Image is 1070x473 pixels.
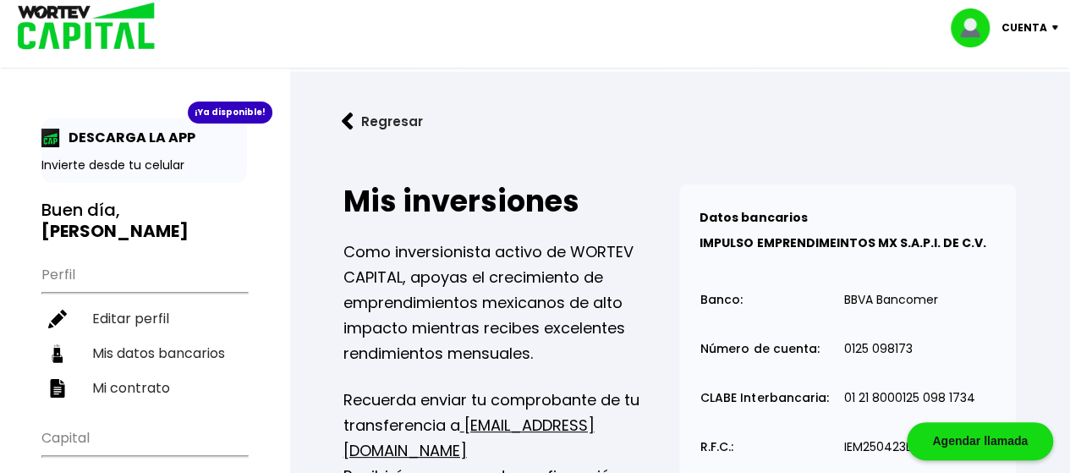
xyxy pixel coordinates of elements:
p: CLABE Interbancaria: [700,392,828,404]
div: Agendar llamada [907,422,1053,460]
h3: Buen día, [41,200,247,242]
img: profile-image [951,8,1001,47]
p: Cuenta [1001,15,1047,41]
img: datos-icon.10cf9172.svg [48,344,67,363]
a: [EMAIL_ADDRESS][DOMAIN_NAME] [343,415,595,461]
p: DESCARGA LA APP [60,127,195,148]
img: contrato-icon.f2db500c.svg [48,379,67,398]
p: Invierte desde tu celular [41,157,247,174]
p: 0125 098173 [843,343,912,355]
b: IMPULSO EMPRENDIMEINTOS MX S.A.P.I. DE C.V. [700,234,985,251]
img: editar-icon.952d3147.svg [48,310,67,328]
h2: Mis inversiones [343,184,680,218]
div: ¡Ya disponible! [188,102,272,124]
p: Número de cuenta: [700,343,819,355]
p: 01 21 8000125 098 1734 [843,392,974,404]
ul: Perfil [41,256,247,405]
b: [PERSON_NAME] [41,219,189,243]
a: Mis datos bancarios [41,336,247,371]
a: Mi contrato [41,371,247,405]
p: Banco: [700,294,743,306]
a: Editar perfil [41,301,247,336]
img: icon-down [1047,25,1070,30]
button: Regresar [316,99,448,144]
p: BBVA Bancomer [843,294,937,306]
img: flecha izquierda [342,113,354,130]
img: app-icon [41,129,60,147]
a: flecha izquierdaRegresar [316,99,1043,144]
p: Como inversionista activo de WORTEV CAPITAL, apoyas el crecimiento de emprendimientos mexicanos d... [343,239,680,366]
p: R.F.C.: [700,441,733,454]
p: IEM250423D31 [843,441,924,454]
b: Datos bancarios [700,209,807,226]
